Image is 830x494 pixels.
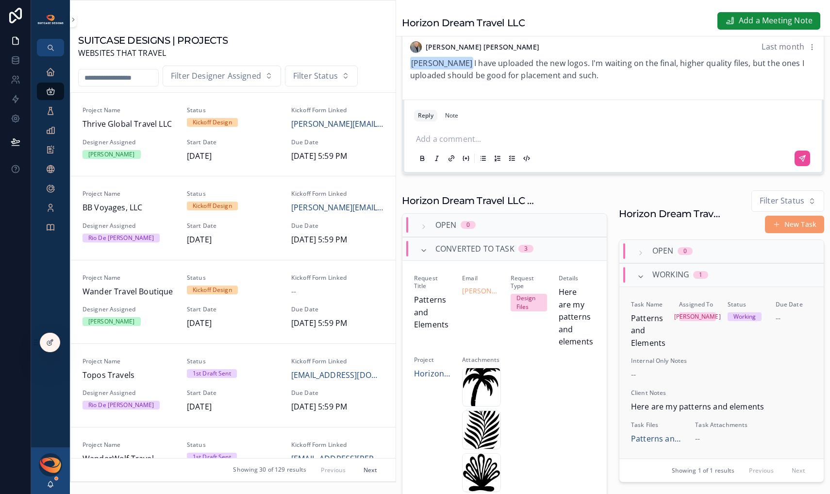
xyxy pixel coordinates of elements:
a: Patterns and Elements [631,433,683,445]
span: Task Attachments [695,421,812,429]
div: 0 [683,247,687,255]
span: Kickoff Form Linked [291,441,384,449]
a: [PERSON_NAME][EMAIL_ADDRESS][DOMAIN_NAME] [462,286,498,296]
span: Project Name [83,106,175,114]
span: I have uploaded the new logos. I'm waiting on the final, higher quality files, but the ones I upl... [410,58,804,81]
button: Select Button [751,190,824,212]
button: Select Button [163,66,281,87]
div: Kickoff Design [193,118,232,127]
span: Assigned To [679,301,715,308]
span: Email [462,274,498,282]
span: Designer Assigned [83,306,175,313]
div: Design Files [516,294,541,311]
div: Rio De [PERSON_NAME] [88,401,154,409]
span: Wander Travel Boutique [83,286,175,298]
div: Note [445,112,458,119]
span: [DATE] 5:59 PM [291,401,384,413]
span: [DATE] 5:59 PM [291,150,384,163]
span: [DATE] [187,401,280,413]
span: Working [652,269,689,281]
span: [DATE] 5:59 PM [291,317,384,330]
span: Last month [762,41,804,52]
button: New Task [765,216,824,233]
span: Project Name [83,190,175,198]
span: Details [559,274,595,282]
span: [DATE] [187,234,280,246]
h1: Horizon Dream Travel LLC Work Requests [402,194,534,207]
a: [PERSON_NAME][EMAIL_ADDRESS][DOMAIN_NAME] [291,118,384,131]
span: Status [187,190,280,198]
span: Kickoff Form Linked [291,106,384,114]
span: Designer Assigned [83,138,175,146]
span: Project Name [83,274,175,282]
span: Due Date [291,389,384,397]
span: Kickoff Form Linked [291,358,384,365]
span: Kickoff Form Linked [291,274,384,282]
span: Start Date [187,306,280,313]
a: Project NameWander Travel BoutiqueStatusKickoff DesignKickoff Form Linked--Designer Assigned[PERS... [71,260,396,343]
span: Start Date [187,389,280,397]
span: Due Date [291,306,384,313]
span: Open [435,219,457,232]
a: Project NameTopos TravelsStatus1st Draft SentKickoff Form Linked[EMAIL_ADDRESS][DOMAIN_NAME]Desig... [71,343,396,427]
span: Showing 30 of 129 results [233,466,306,474]
span: Thrive Global Travel LLC [83,118,175,131]
span: Attachments [462,356,498,364]
span: Project Name [83,441,175,449]
span: Status [187,358,280,365]
a: Project NameThrive Global Travel LLCStatusKickoff DesignKickoff Form Linked[PERSON_NAME][EMAIL_AD... [71,93,396,176]
button: Next [357,462,384,477]
span: [DATE] 5:59 PM [291,234,384,246]
span: Here are my patterns and elements [559,286,595,348]
span: Open [652,245,674,257]
div: [PERSON_NAME] [674,312,721,321]
span: Start Date [187,138,280,146]
span: Request Type [511,274,547,290]
span: Filter Status [293,70,338,83]
h1: Horizon Dream Travel LLC Tasks [619,207,723,221]
span: Designer Assigned [83,389,175,397]
div: Kickoff Design [193,202,232,210]
span: Filter Designer Assigned [171,70,261,83]
span: Showing 1 of 1 results [672,467,735,475]
span: [EMAIL_ADDRESS][DOMAIN_NAME] [291,369,384,382]
a: [PERSON_NAME][EMAIL_ADDRESS][DOMAIN_NAME] [291,202,384,214]
h1: SUITCASE DESIGNS | PROJECTS [78,34,228,47]
span: Task Name [631,301,667,308]
span: [DATE] [187,317,280,330]
span: [PERSON_NAME] [410,57,473,69]
span: -- [695,433,700,445]
span: Status [187,106,280,114]
div: Kickoff Design [193,286,232,294]
button: Reply [414,110,437,121]
span: Due Date [776,301,812,308]
div: scrollable content [31,56,70,249]
span: Start Date [187,222,280,230]
a: Horizon Dream Travel LLC [414,368,450,380]
a: [EMAIL_ADDRESS][PERSON_NAME][DOMAIN_NAME] [291,453,384,465]
span: Project Name [83,358,175,365]
div: [PERSON_NAME] [88,150,135,159]
a: Task NamePatterns and ElementsAssigned To[PERSON_NAME]StatusWorkingDue Date--Internal Only Notes-... [619,287,824,459]
div: 3 [524,245,528,253]
span: Converted to Task [435,243,515,256]
span: Due Date [291,222,384,230]
span: Filter Status [760,195,804,207]
span: Due Date [291,138,384,146]
span: Internal Only Notes [631,357,812,365]
button: Select Button [285,66,358,87]
span: -- [631,369,636,381]
span: Kickoff Form Linked [291,190,384,198]
span: Status [728,301,764,308]
div: 0 [466,221,470,229]
button: Add a Meeting Note [717,12,820,30]
span: Task Files [631,421,683,429]
h1: Horizon Dream Travel LLC [402,16,525,30]
span: Status [187,274,280,282]
div: 1 [699,271,702,279]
